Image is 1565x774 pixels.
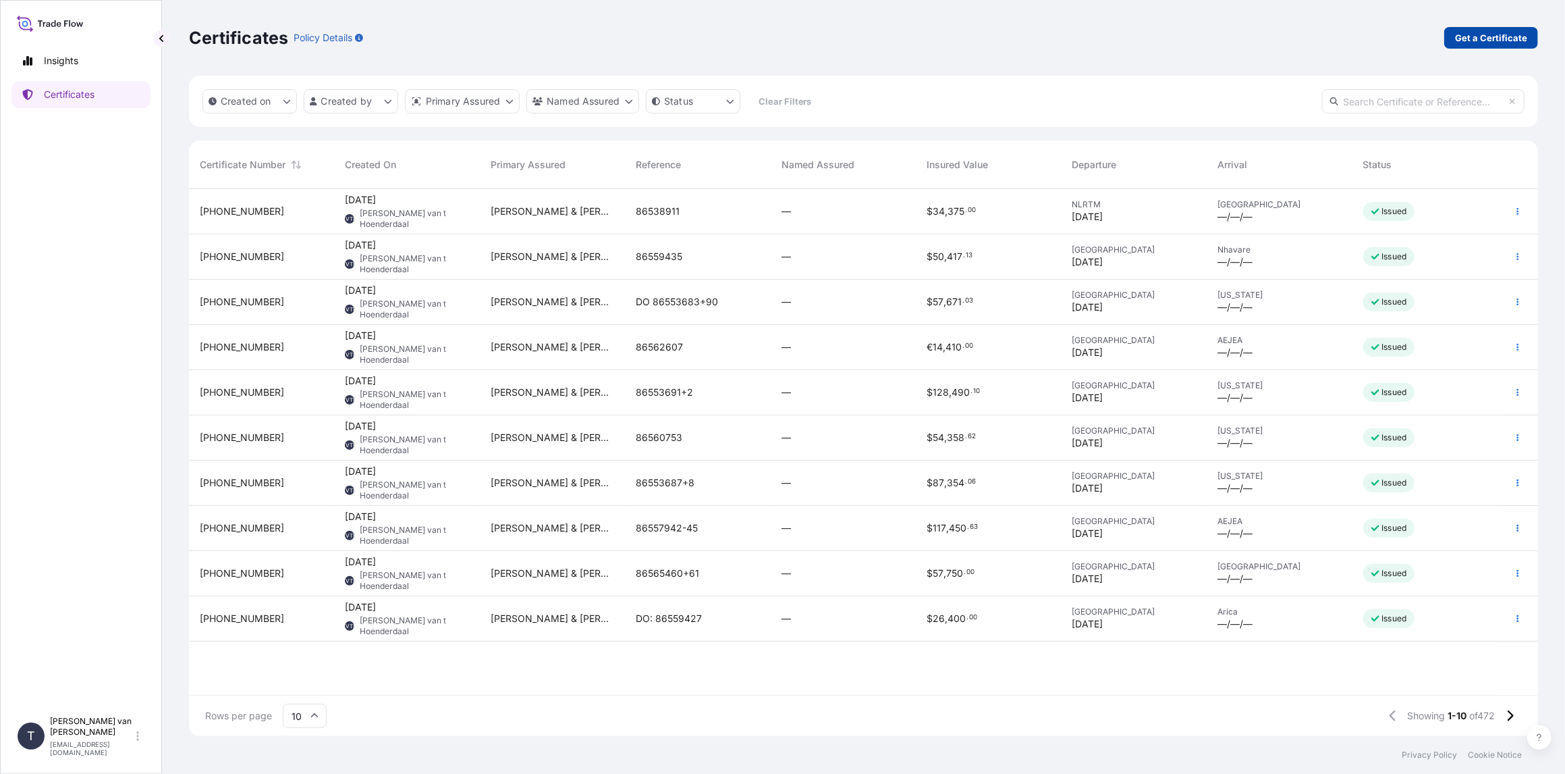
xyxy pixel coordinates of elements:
[781,340,791,354] span: —
[945,342,962,352] span: 410
[933,569,943,578] span: 57
[636,612,702,625] span: DO: 86559427
[1382,296,1407,307] p: Issued
[1072,380,1196,391] span: [GEOGRAPHIC_DATA]
[946,297,962,307] span: 671
[933,478,944,488] span: 87
[1382,568,1407,579] p: Issued
[345,510,376,523] span: [DATE]
[547,95,620,108] p: Named Assured
[345,238,376,252] span: [DATE]
[1470,709,1495,723] span: of 472
[1072,471,1196,482] span: [GEOGRAPHIC_DATA]
[50,716,134,738] p: [PERSON_NAME] van [PERSON_NAME]
[360,480,468,501] span: [PERSON_NAME] van t Hoenderdaal
[927,158,988,172] span: Insured Value
[927,342,933,352] span: €
[781,567,791,580] span: —
[200,476,284,490] span: [PHONE_NUMBER]
[747,91,823,112] button: Clear Filters
[1217,210,1253,224] span: —/—/—
[1072,425,1196,436] span: [GEOGRAPHIC_DATA]
[1382,342,1407,353] p: Issued
[360,434,468,456] span: [PERSON_NAME] van t Hoenderdaal
[927,207,933,216] span: $
[933,523,946,533] span: 117
[342,438,357,452] span: TVTH
[1072,244,1196,255] span: [GEOGRAPHIC_DATA]
[933,433,944,442] span: 54
[965,208,967,213] span: .
[200,250,284,263] span: [PHONE_NUMBER]
[945,614,948,623] span: ,
[927,433,933,442] span: $
[491,476,614,490] span: [PERSON_NAME] & [PERSON_NAME] Netherlands B.V.
[200,340,284,354] span: [PHONE_NUMBER]
[933,342,943,352] span: 14
[933,388,949,397] span: 128
[1382,206,1407,217] p: Issued
[1072,255,1103,269] span: [DATE]
[1382,251,1407,262] p: Issued
[345,284,376,297] span: [DATE]
[345,329,376,342] span: [DATE]
[342,619,357,633] span: TVTH
[27,729,35,743] span: T
[360,615,468,637] span: [PERSON_NAME] van t Hoenderdaal
[1072,607,1196,617] span: [GEOGRAPHIC_DATA]
[189,27,288,49] p: Certificates
[759,95,812,108] p: Clear Filters
[933,614,945,623] span: 26
[345,374,376,388] span: [DATE]
[321,95,373,108] p: Created by
[1217,301,1253,314] span: —/—/—
[965,480,967,484] span: .
[200,431,284,444] span: [PHONE_NUMBER]
[1072,301,1103,314] span: [DATE]
[1217,516,1341,527] span: AEJEA
[1217,527,1253,540] span: —/—/—
[1217,607,1341,617] span: Arica
[636,521,698,535] span: 86557942-45
[933,252,944,261] span: 50
[360,208,468,230] span: [PERSON_NAME] van t Hoenderdaal
[933,207,945,216] span: 34
[949,388,952,397] span: ,
[1072,572,1103,586] span: [DATE]
[44,88,94,101] p: Certificates
[342,303,357,316] span: TVTH
[948,614,966,623] span: 400
[933,297,943,307] span: 57
[944,252,947,261] span: ,
[1444,27,1538,49] a: Get a Certificate
[200,386,284,399] span: [PHONE_NUMBER]
[1363,158,1392,172] span: Status
[781,476,791,490] span: —
[968,480,976,484] span: 06
[965,344,973,349] span: 00
[636,476,694,490] span: 86553687+8
[664,95,693,108] p: Status
[969,615,977,620] span: 00
[1072,391,1103,405] span: [DATE]
[962,344,964,349] span: .
[968,208,976,213] span: 00
[200,612,284,625] span: [PHONE_NUMBER]
[360,253,468,275] span: [PERSON_NAME] van t Hoenderdaal
[944,433,947,442] span: ,
[1448,709,1467,723] span: 1-10
[952,388,970,397] span: 490
[1402,750,1457,760] a: Privacy Policy
[947,478,964,488] span: 354
[1072,482,1103,495] span: [DATE]
[947,433,964,442] span: 358
[1072,561,1196,572] span: [GEOGRAPHIC_DATA]
[342,529,357,542] span: TVTH
[1217,572,1253,586] span: —/—/—
[1217,482,1253,495] span: —/—/—
[205,709,272,723] span: Rows per page
[943,569,946,578] span: ,
[943,297,946,307] span: ,
[946,523,949,533] span: ,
